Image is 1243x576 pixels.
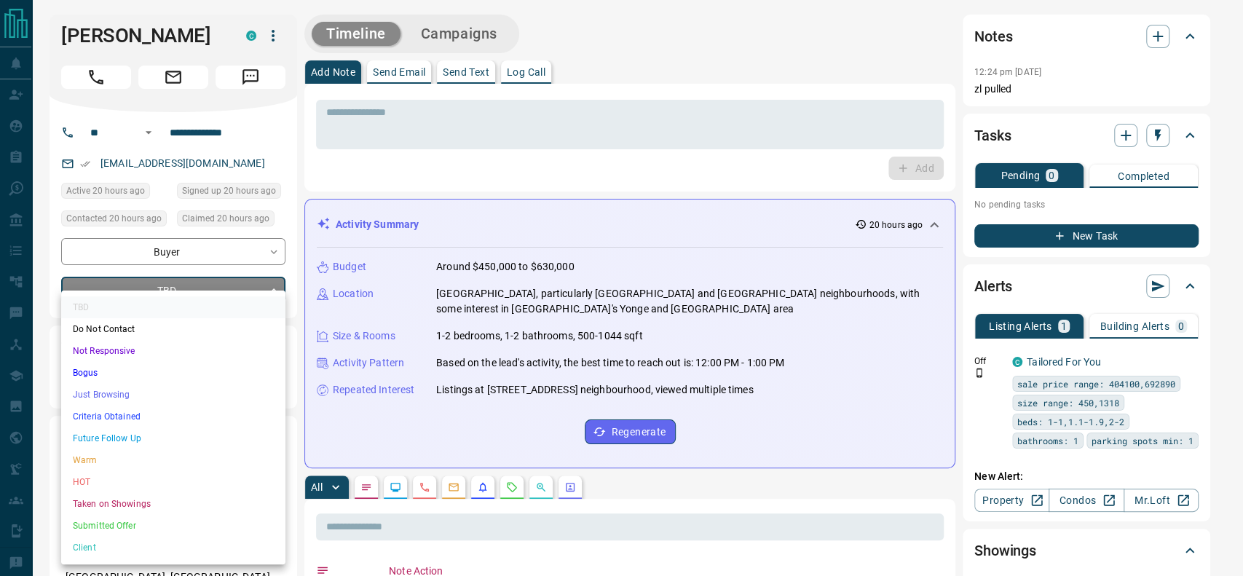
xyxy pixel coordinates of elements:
li: Not Responsive [61,340,285,362]
li: Criteria Obtained [61,406,285,427]
li: Warm [61,449,285,471]
li: Bogus [61,362,285,384]
li: Submitted Offer [61,515,285,537]
li: Client [61,537,285,559]
li: Just Browsing [61,384,285,406]
li: Taken on Showings [61,493,285,515]
li: Do Not Contact [61,318,285,340]
li: Future Follow Up [61,427,285,449]
li: HOT [61,471,285,493]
